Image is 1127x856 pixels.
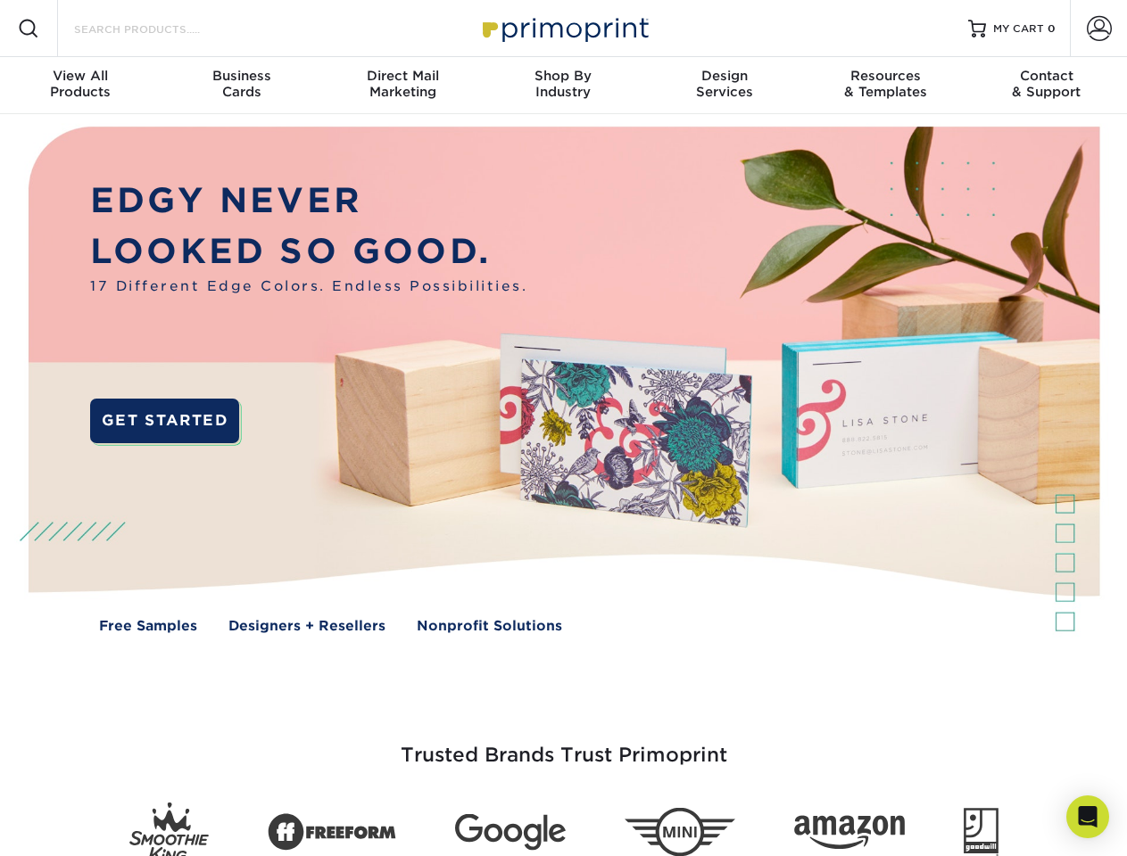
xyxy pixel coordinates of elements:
img: Primoprint [475,9,653,47]
div: Marketing [322,68,483,100]
span: 17 Different Edge Colors. Endless Possibilities. [90,276,527,297]
a: Shop ByIndustry [483,57,643,114]
input: SEARCH PRODUCTS..... [72,18,246,39]
span: Direct Mail [322,68,483,84]
iframe: Google Customer Reviews [4,802,152,850]
div: Cards [161,68,321,100]
a: DesignServices [644,57,805,114]
a: Free Samples [99,616,197,637]
a: Resources& Templates [805,57,965,114]
a: Designers + Resellers [228,616,385,637]
div: Industry [483,68,643,100]
span: MY CART [993,21,1044,37]
a: Nonprofit Solutions [417,616,562,637]
div: & Support [966,68,1127,100]
a: GET STARTED [90,399,239,443]
img: Amazon [794,816,905,850]
span: Contact [966,68,1127,84]
div: & Templates [805,68,965,100]
span: Business [161,68,321,84]
div: Services [644,68,805,100]
p: EDGY NEVER [90,176,527,226]
span: 0 [1048,22,1056,35]
span: Shop By [483,68,643,84]
img: Google [455,814,566,851]
a: Contact& Support [966,57,1127,114]
p: LOOKED SO GOOD. [90,226,527,277]
span: Design [644,68,805,84]
a: BusinessCards [161,57,321,114]
a: Direct MailMarketing [322,57,483,114]
img: Goodwill [964,808,999,856]
h3: Trusted Brands Trust Primoprint [42,701,1086,788]
span: Resources [805,68,965,84]
div: Open Intercom Messenger [1066,795,1109,838]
